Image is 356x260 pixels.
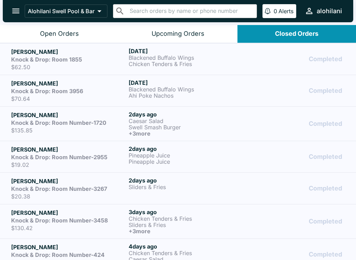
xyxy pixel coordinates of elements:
strong: Knock & Drop: Room Number-3458 [11,217,108,224]
p: Caesar Salad [129,118,243,124]
h6: [DATE] [129,79,243,86]
p: Blackened Buffalo Wings [129,86,243,92]
p: Swell Smash Burger [129,124,243,130]
p: Alerts [278,8,293,15]
h5: [PERSON_NAME] [11,79,126,88]
button: open drawer [7,2,25,20]
div: Open Orders [40,30,79,38]
p: Sliders & Fries [129,222,243,228]
h6: + 3 more [129,228,243,234]
strong: Knock & Drop: Room Number-2955 [11,154,107,161]
strong: Knock & Drop: Room Number-3267 [11,185,107,192]
h6: [DATE] [129,48,243,55]
p: Alohilani Swell Pool & Bar [28,8,95,15]
p: Blackened Buffalo Wings [129,55,243,61]
button: alohilani [302,3,345,18]
p: $20.38 [11,193,126,200]
p: Pineapple Juice [129,152,243,159]
p: $19.02 [11,161,126,168]
p: $130.42 [11,225,126,231]
p: Chicken Tenders & Fries [129,61,243,67]
h5: [PERSON_NAME] [11,177,126,185]
strong: Knock & Drop: Room 3956 [11,88,83,95]
p: $62.50 [11,64,126,71]
strong: Knock & Drop: Room Number-424 [11,251,105,258]
h5: [PERSON_NAME] [11,48,126,56]
p: $70.64 [11,95,126,102]
div: Upcoming Orders [152,30,204,38]
span: 2 days ago [129,177,157,184]
div: alohilani [317,7,342,15]
strong: Knock & Drop: Room 1855 [11,56,82,63]
h5: [PERSON_NAME] [11,209,126,217]
strong: Knock & Drop: Room Number-1720 [11,119,106,126]
input: Search orders by name or phone number [128,6,254,16]
span: 3 days ago [129,209,157,216]
p: Ahi Poke Nachos [129,92,243,99]
span: 2 days ago [129,111,157,118]
p: Chicken Tenders & Fries [129,216,243,222]
div: Closed Orders [275,30,318,38]
h6: + 3 more [129,130,243,137]
h5: [PERSON_NAME] [11,111,126,119]
span: 4 days ago [129,243,157,250]
h5: [PERSON_NAME] [11,243,126,251]
p: Sliders & Fries [129,184,243,190]
p: $135.85 [11,127,126,134]
span: 2 days ago [129,145,157,152]
p: Chicken Tenders & Fries [129,250,243,256]
button: Alohilani Swell Pool & Bar [25,5,107,18]
p: Pineapple Juice [129,159,243,165]
p: 0 [274,8,277,15]
h5: [PERSON_NAME] [11,145,126,154]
